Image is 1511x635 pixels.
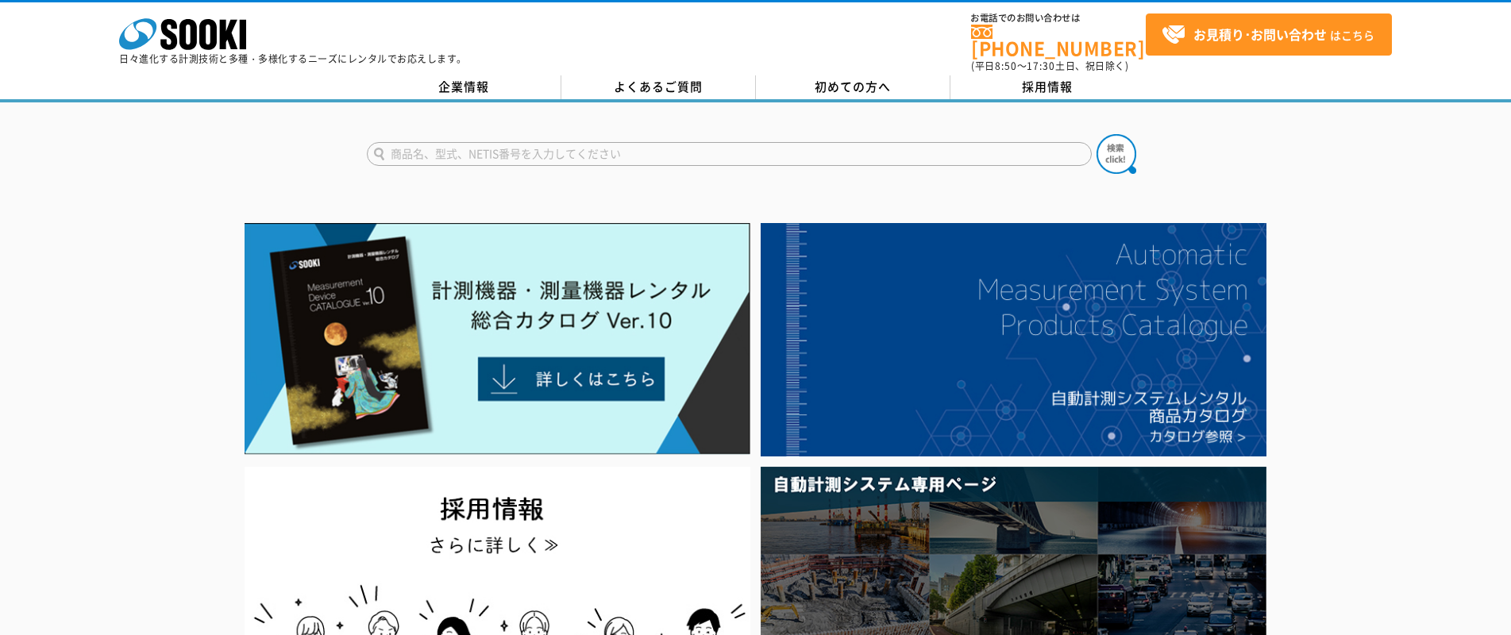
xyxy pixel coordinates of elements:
strong: お見積り･お問い合わせ [1193,25,1327,44]
span: (平日 ～ 土日、祝日除く) [971,59,1128,73]
img: btn_search.png [1097,134,1136,174]
input: 商品名、型式、NETIS番号を入力してください [367,142,1092,166]
a: 採用情報 [950,75,1145,99]
span: 17:30 [1027,59,1055,73]
span: 8:50 [995,59,1017,73]
a: 企業情報 [367,75,561,99]
img: Catalog Ver10 [245,223,750,455]
span: はこちら [1162,23,1374,47]
img: 自動計測システムカタログ [761,223,1266,456]
a: よくあるご質問 [561,75,756,99]
p: 日々進化する計測技術と多種・多様化するニーズにレンタルでお応えします。 [119,54,467,63]
a: [PHONE_NUMBER] [971,25,1146,57]
a: お見積り･お問い合わせはこちら [1146,13,1392,56]
span: 初めての方へ [815,78,891,95]
span: お電話でのお問い合わせは [971,13,1146,23]
a: 初めての方へ [756,75,950,99]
